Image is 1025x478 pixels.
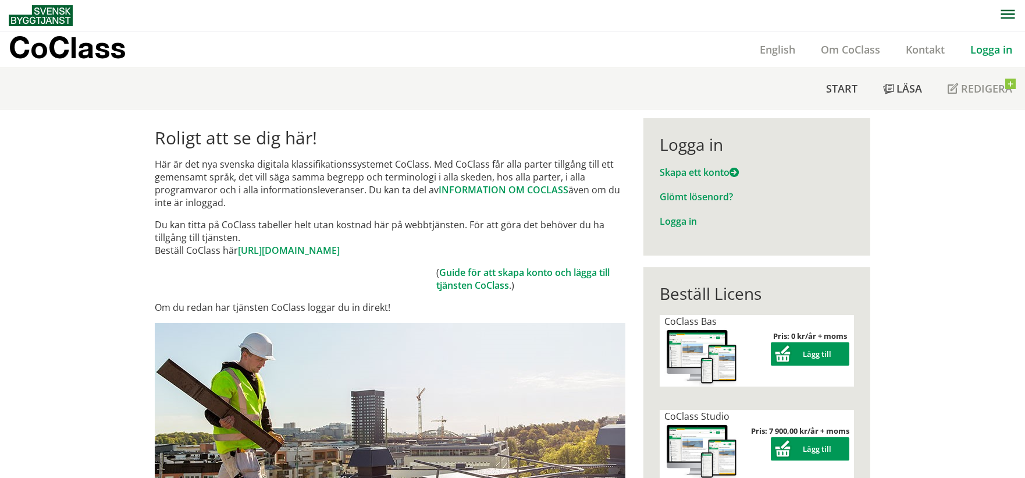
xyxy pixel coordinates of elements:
div: Beställ Licens [660,284,853,303]
p: Du kan titta på CoClass tabeller helt utan kostnad här på webbtjänsten. För att göra det behöver ... [155,218,625,257]
p: CoClass [9,41,126,54]
a: Logga in [958,43,1025,56]
a: Kontakt [893,43,958,56]
span: Start [826,82,857,95]
strong: Pris: 0 kr/år + moms [773,331,847,341]
a: Start [813,68,870,109]
a: Om CoClass [808,43,893,56]
img: coclass-license.jpg [664,328,739,387]
a: English [747,43,808,56]
a: Glömt lösenord? [660,190,733,203]
a: INFORMATION OM COCLASS [439,183,568,196]
p: Om du redan har tjänsten CoClass loggar du in direkt! [155,301,625,314]
h1: Roligt att se dig här! [155,128,625,148]
span: CoClass Bas [664,315,717,328]
div: Logga in [660,134,853,154]
a: Läsa [870,68,935,109]
a: Lägg till [771,444,849,454]
button: Lägg till [771,437,849,461]
p: Här är det nya svenska digitala klassifikationssystemet CoClass. Med CoClass får alla parter till... [155,158,625,209]
a: CoClass [9,31,151,68]
button: Lägg till [771,342,849,366]
span: Läsa [896,82,922,95]
a: Logga in [660,215,697,228]
span: CoClass Studio [664,410,729,423]
img: Svensk Byggtjänst [9,5,73,26]
a: Guide för att skapa konto och lägga till tjänsten CoClass [436,266,610,292]
strong: Pris: 7 900,00 kr/år + moms [751,426,849,436]
a: Lägg till [771,349,849,359]
td: ( .) [436,266,625,292]
a: [URL][DOMAIN_NAME] [238,244,340,257]
a: Skapa ett konto [660,166,739,179]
